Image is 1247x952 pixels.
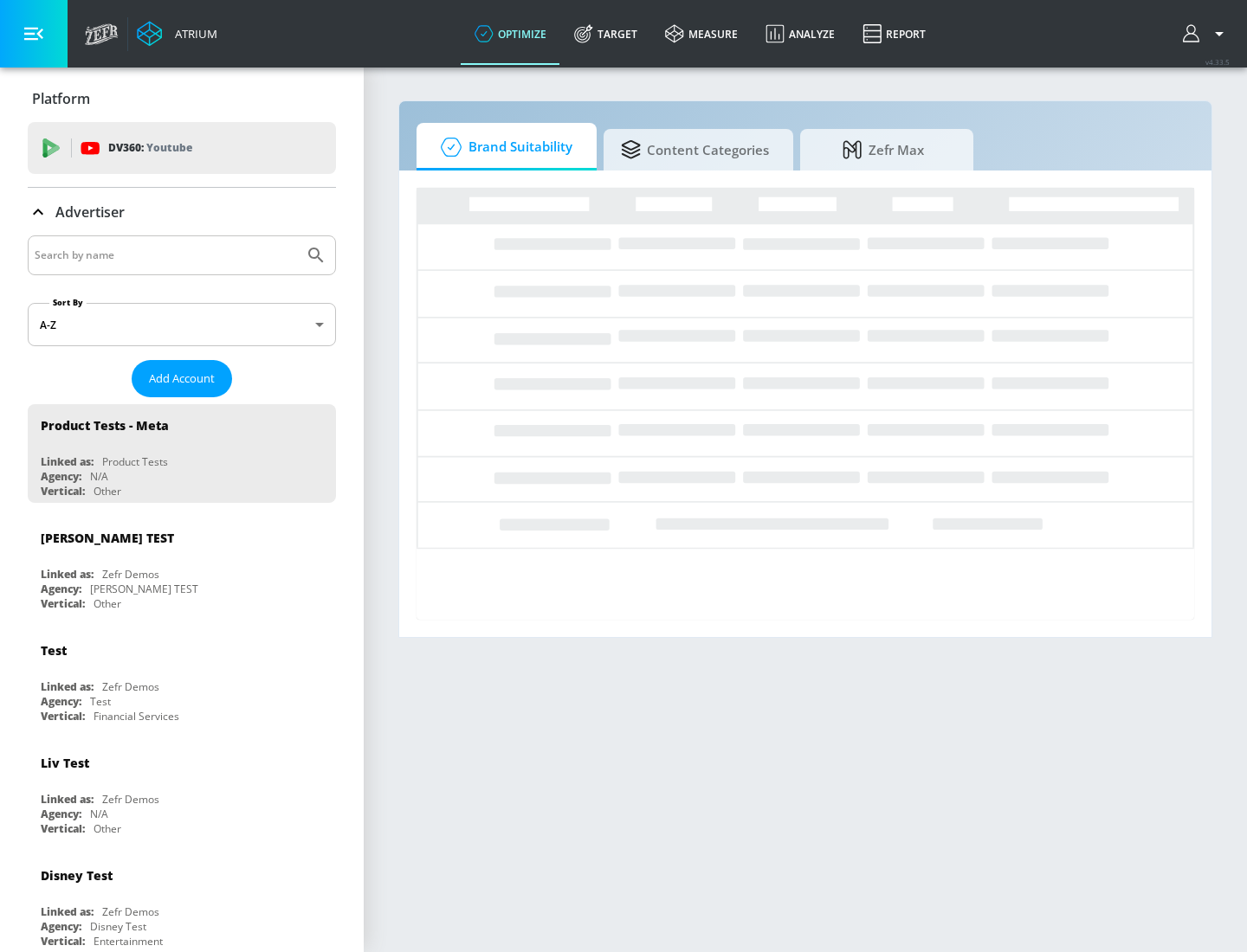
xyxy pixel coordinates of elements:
[102,679,159,694] div: Zefr Demos
[28,74,336,123] div: Platform
[41,596,85,611] div: Vertical:
[90,582,198,596] div: [PERSON_NAME] TEST
[41,919,81,934] div: Agency:
[28,404,336,503] div: Product Tests - MetaLinked as:Product TestsAgency:N/AVertical:Other
[55,203,125,222] p: Advertiser
[41,934,85,949] div: Vertical:
[102,454,168,469] div: Product Tests
[94,934,163,949] div: Entertainment
[28,629,336,728] div: TestLinked as:Zefr DemosAgency:TestVertical:Financial Services
[41,807,81,821] div: Agency:
[41,867,113,884] div: Disney Test
[41,582,81,596] div: Agency:
[146,138,192,157] p: Youtube
[41,530,174,546] div: [PERSON_NAME] TEST
[90,469,108,484] div: N/A
[41,469,81,484] div: Agency:
[41,904,94,919] div: Linked as:
[28,517,336,615] div: [PERSON_NAME] TESTLinked as:Zefr DemosAgency:[PERSON_NAME] TESTVertical:Other
[28,188,336,236] div: Advertiser
[434,126,572,168] span: Brand Suitability
[102,567,159,582] div: Zefr Demos
[94,709,179,724] div: Financial Services
[28,122,336,174] div: DV360: Youtube
[90,807,108,821] div: N/A
[41,709,85,724] div: Vertical:
[41,484,85,499] div: Vertical:
[94,484,121,499] div: Other
[752,3,849,65] a: Analyze
[41,792,94,807] div: Linked as:
[41,642,67,659] div: Test
[621,129,769,170] span: Content Categories
[94,821,121,836] div: Other
[41,821,85,836] div: Vertical:
[94,596,121,611] div: Other
[28,303,336,346] div: A-Z
[1205,57,1230,67] span: v 4.33.5
[41,679,94,694] div: Linked as:
[41,454,94,469] div: Linked as:
[90,919,146,934] div: Disney Test
[817,129,949,170] span: Zefr Max
[102,904,159,919] div: Zefr Demos
[168,26,217,42] div: Atrium
[90,694,111,709] div: Test
[28,742,336,840] div: Liv TestLinked as:Zefr DemosAgency:N/AVertical:Other
[41,417,169,434] div: Product Tests - Meta
[132,360,232,397] button: Add Account
[32,89,90,108] p: Platform
[461,3,560,65] a: optimize
[41,755,89,771] div: Liv Test
[102,792,159,807] div: Zefr Demos
[849,3,940,65] a: Report
[35,244,297,267] input: Search by name
[560,3,651,65] a: Target
[149,369,215,389] span: Add Account
[651,3,752,65] a: measure
[41,567,94,582] div: Linked as:
[49,297,87,308] label: Sort By
[137,21,217,47] a: Atrium
[108,138,192,158] p: DV360:
[41,694,81,709] div: Agency:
